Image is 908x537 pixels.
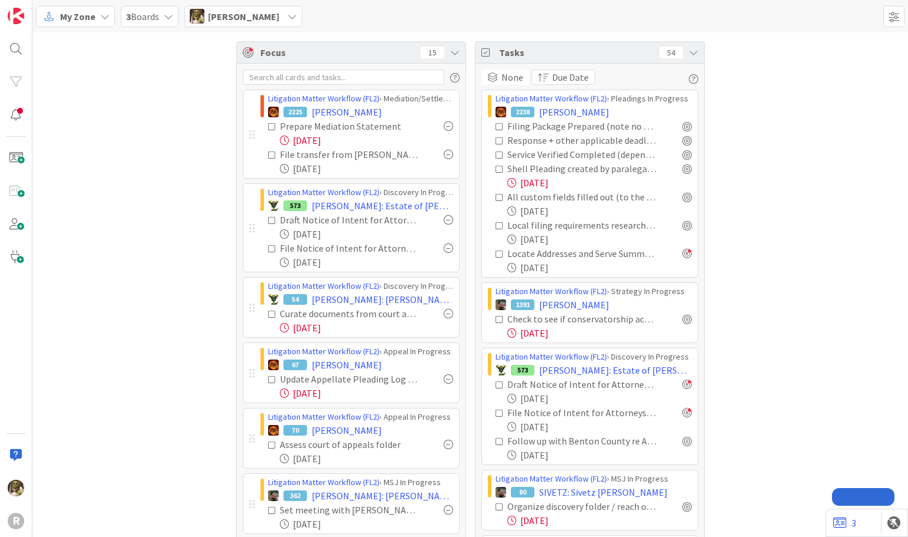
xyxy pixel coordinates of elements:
[280,307,418,321] div: Curate documents from court and send to client (see 8/15 email) - EXAMPLE
[507,434,656,448] div: Follow up with Benton County re Amended Order (after 1:30)
[507,499,656,513] div: Organize discovery folder / reach out to court reporter re transcripts
[312,358,382,372] span: [PERSON_NAME]
[268,107,279,117] img: TR
[496,365,506,375] img: NC
[8,8,24,24] img: Visit kanbanzone.com
[280,255,453,269] div: [DATE]
[243,70,444,85] input: Search all cards and tasks...
[531,70,595,85] button: Due Date
[283,107,307,117] div: 2225
[507,312,656,326] div: Check to see if conservatorship accounting has been filed (checked 7/30)
[283,360,307,370] div: 67
[268,294,279,305] img: NC
[268,93,453,105] div: › Mediation/Settlement Queue
[280,517,453,531] div: [DATE]
[312,423,382,437] span: [PERSON_NAME]
[539,363,692,377] span: [PERSON_NAME]: Estate of [PERSON_NAME]
[280,241,418,255] div: File Notice of Intent for Attorneys Fees
[280,133,453,147] div: [DATE]
[8,513,24,529] div: R
[539,485,668,499] span: SIVETZ: Sivetz [PERSON_NAME]
[507,448,692,462] div: [DATE]
[511,107,534,117] div: 2238
[507,176,692,190] div: [DATE]
[507,261,692,275] div: [DATE]
[501,70,523,84] span: None
[496,93,607,104] a: Litigation Matter Workflow (FL2)
[283,490,307,501] div: 362
[507,119,656,133] div: Filing Package Prepared (note no of copies, cover sheet, etc.) + Filing Fee Noted
[280,227,453,241] div: [DATE]
[496,473,607,484] a: Litigation Matter Workflow (FL2)
[421,47,444,58] div: 15
[283,294,307,305] div: 54
[312,489,453,503] span: [PERSON_NAME]: [PERSON_NAME] Abuse Claim
[833,516,856,530] a: 3
[268,425,279,436] img: TR
[312,105,382,119] span: [PERSON_NAME]
[208,9,279,24] span: [PERSON_NAME]
[268,490,279,501] img: MW
[496,351,607,362] a: Litigation Matter Workflow (FL2)
[539,105,609,119] span: [PERSON_NAME]
[507,133,656,147] div: Response + other applicable deadlines calendared
[8,480,24,496] img: DG
[268,280,453,292] div: › Discovery In Progress
[268,187,379,197] a: Litigation Matter Workflow (FL2)
[268,93,379,104] a: Litigation Matter Workflow (FL2)
[507,218,656,232] div: Local filing requirements researched from County SLR + Noted in applicable places
[283,425,307,436] div: 70
[507,406,656,420] div: File Notice of Intent for Attorneys Fees
[507,377,656,391] div: Draft Notice of Intent for Attorneys Fees
[507,162,656,176] div: Shell Pleading created by paralegal - In this instance, we have draft pleading from [PERSON_NAME].
[507,204,692,218] div: [DATE]
[507,190,656,204] div: All custom fields filled out (to the greatest extent possible)
[268,360,279,370] img: TR
[190,9,204,24] img: DG
[499,45,653,60] span: Tasks
[268,345,453,358] div: › Appeal In Progress
[507,513,692,528] div: [DATE]
[126,9,159,24] span: Boards
[511,299,534,310] div: 1391
[507,147,656,162] div: Service Verified Completed (depends on service method)
[268,186,453,199] div: › Discovery In Progress
[496,473,692,485] div: › MSJ In Progress
[280,503,418,517] div: Set meeting with [PERSON_NAME] re Subpoenas
[280,162,453,176] div: [DATE]
[507,232,692,246] div: [DATE]
[496,487,506,498] img: MW
[268,200,279,211] img: NC
[552,70,589,84] span: Due Date
[280,386,453,400] div: [DATE]
[126,11,131,22] b: 3
[507,420,692,434] div: [DATE]
[496,286,607,296] a: Litigation Matter Workflow (FL2)
[496,93,692,105] div: › Pleadings In Progress
[280,452,453,466] div: [DATE]
[280,321,453,335] div: [DATE]
[268,411,379,422] a: Litigation Matter Workflow (FL2)
[268,281,379,291] a: Litigation Matter Workflow (FL2)
[260,45,411,60] span: Focus
[496,285,692,298] div: › Strategy In Progress
[280,119,418,133] div: Prepare Mediation Statement
[511,487,534,498] div: 80
[496,299,506,310] img: MW
[283,200,307,211] div: 573
[539,298,609,312] span: [PERSON_NAME]
[511,365,534,375] div: 573
[268,476,453,489] div: › MSJ In Progress
[496,351,692,363] div: › Discovery In Progress
[507,391,692,406] div: [DATE]
[280,372,418,386] div: Update Appellate Pleading Log and Calendar the Deadline
[280,147,418,162] div: File transfer from [PERSON_NAME]?
[507,326,692,340] div: [DATE]
[268,477,379,487] a: Litigation Matter Workflow (FL2)
[507,246,656,261] div: Locate Addresses and Serve Summons
[280,213,418,227] div: Draft Notice of Intent for Attorneys Fees
[312,292,453,307] span: [PERSON_NAME]: [PERSON_NAME] English
[312,199,453,213] span: [PERSON_NAME]: Estate of [PERSON_NAME]
[268,411,453,423] div: › Appeal In Progress
[280,437,418,452] div: Assess court of appeals folder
